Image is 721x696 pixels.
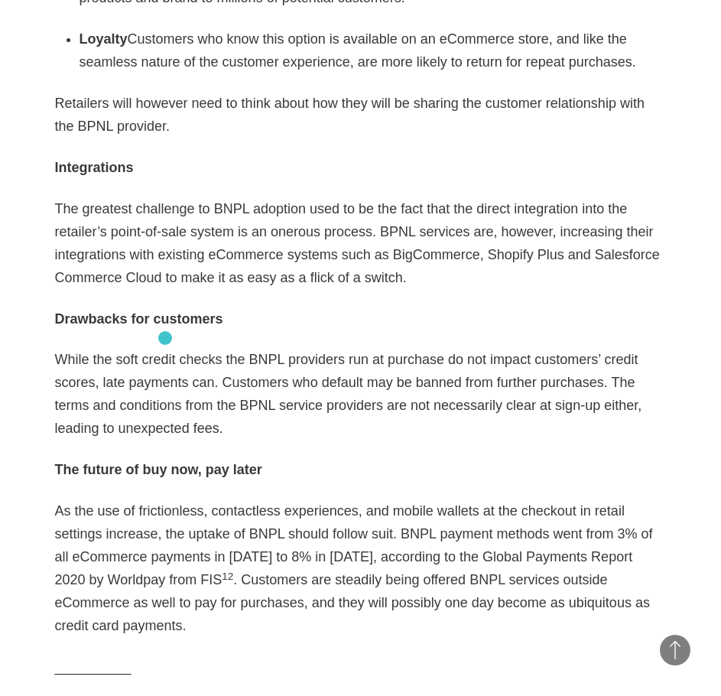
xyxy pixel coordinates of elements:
strong: Loyalty [80,31,128,47]
p: Retailers will however need to think about how they will be sharing the customer relationship wit... [55,92,667,138]
strong: The future of buy now, pay later [55,462,262,477]
button: Back to Top [660,635,690,665]
strong: Drawbacks for customers [55,311,223,327]
p: While the soft credit checks the BNPL providers run at purchase do not impact customers’ credit s... [55,348,667,440]
sup: 12 [222,571,233,582]
p: As the use of frictionless, contactless experiences, and mobile wallets at the checkout in retail... [55,499,667,637]
li: Customers who know this option is available on an eCommerce store, and like the seamless nature o... [80,28,667,73]
p: __________ [55,655,667,678]
p: The greatest challenge to BNPL adoption used to be the fact that the direct integration into the ... [55,197,667,289]
strong: Integrations [55,160,134,175]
